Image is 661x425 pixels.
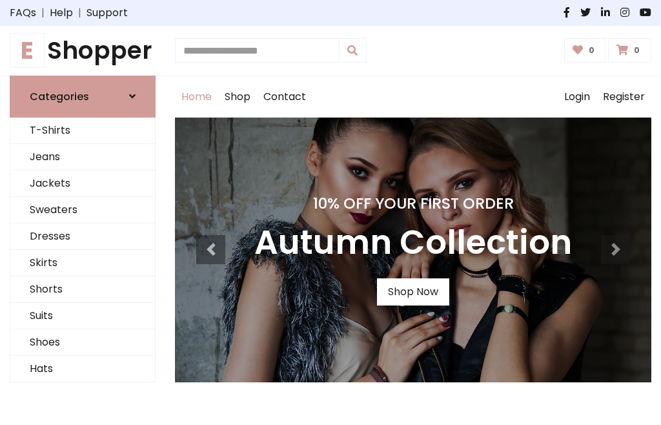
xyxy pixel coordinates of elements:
a: Suits [10,303,155,329]
a: Shop Now [377,278,449,306]
span: 0 [585,45,598,56]
a: Dresses [10,223,155,250]
h4: 10% Off Your First Order [254,194,572,212]
h3: Autumn Collection [254,223,572,263]
a: Jeans [10,144,155,171]
a: Categories [10,76,156,118]
a: Jackets [10,171,155,197]
span: E [10,33,45,68]
a: Home [175,76,218,118]
a: Sweaters [10,197,155,223]
a: Help [50,5,73,21]
span: | [73,5,86,21]
a: Login [558,76,596,118]
h6: Categories [30,90,89,103]
a: Shorts [10,276,155,303]
a: Register [596,76,651,118]
a: Support [86,5,128,21]
span: 0 [631,45,643,56]
span: | [36,5,50,21]
a: Shop [218,76,257,118]
a: 0 [608,38,651,63]
a: EShopper [10,36,156,65]
a: Contact [257,76,312,118]
a: FAQs [10,5,36,21]
a: Shoes [10,329,155,356]
a: T-Shirts [10,118,155,144]
a: Skirts [10,250,155,276]
a: Hats [10,356,155,382]
h1: Shopper [10,36,156,65]
a: 0 [564,38,606,63]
